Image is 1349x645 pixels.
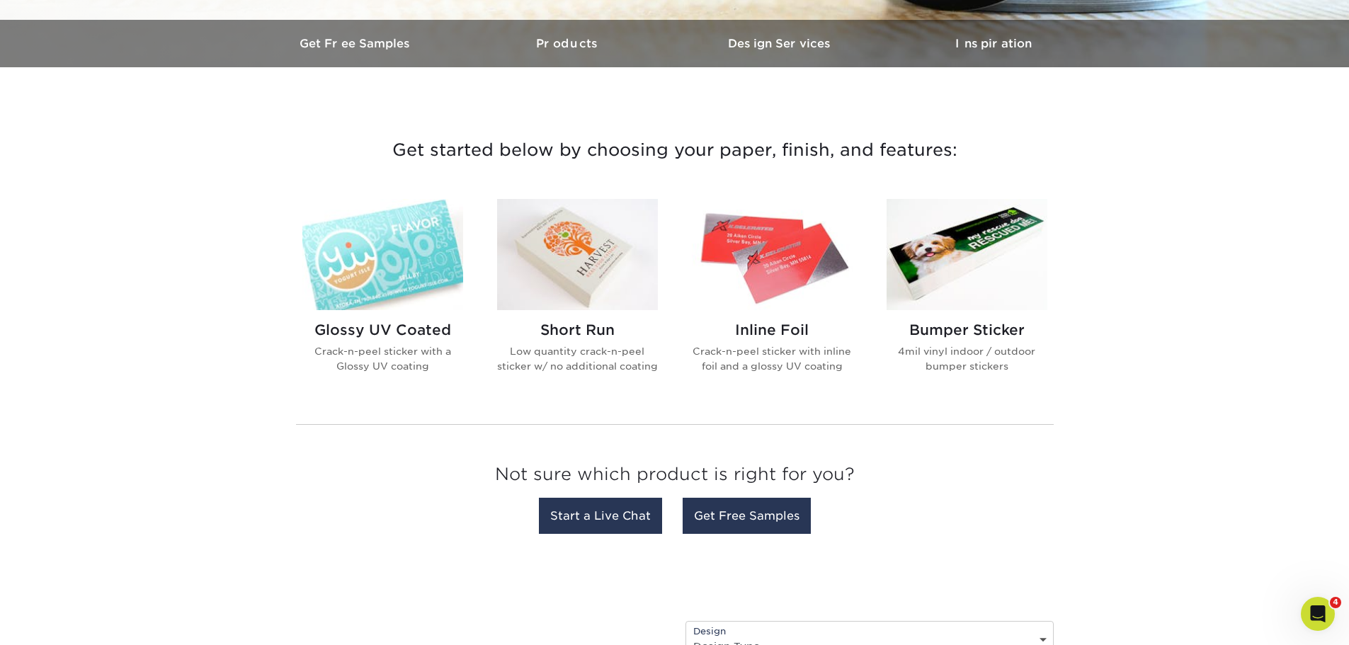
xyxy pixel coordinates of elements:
h3: Products [462,37,675,50]
img: Glossy UV Coated Stickers [302,199,463,310]
h2: Glossy UV Coated [302,321,463,338]
a: Design Services [675,20,887,67]
h2: Bumper Sticker [887,321,1047,338]
p: Low quantity crack-n-peel sticker w/ no additional coating [497,344,658,373]
a: Inspiration [887,20,1100,67]
h3: Not sure which product is right for you? [296,453,1054,502]
p: 4mil vinyl indoor / outdoor bumper stickers [887,344,1047,373]
h3: Get Free Samples [250,37,462,50]
h3: Get started below by choosing your paper, finish, and features: [261,118,1089,182]
p: Crack-n-peel sticker with inline foil and a glossy UV coating [692,344,853,373]
h2: Inline Foil [692,321,853,338]
img: Short Run Stickers [497,199,658,310]
a: Get Free Samples [250,20,462,67]
a: Short Run Stickers Short Run Low quantity crack-n-peel sticker w/ no additional coating [497,199,658,396]
h2: Short Run [497,321,658,338]
span: 4 [1330,597,1341,608]
h3: Design Services [675,37,887,50]
img: Inline Foil Stickers [692,199,853,310]
a: Products [462,20,675,67]
a: Start a Live Chat [539,498,662,534]
iframe: Google Customer Reviews [4,602,120,640]
p: Crack-n-peel sticker with a Glossy UV coating [302,344,463,373]
img: Bumper Sticker Stickers [887,199,1047,310]
h3: Inspiration [887,37,1100,50]
a: Get Free Samples [683,498,811,534]
iframe: Intercom live chat [1301,597,1335,631]
a: Glossy UV Coated Stickers Glossy UV Coated Crack-n-peel sticker with a Glossy UV coating [302,199,463,396]
a: Bumper Sticker Stickers Bumper Sticker 4mil vinyl indoor / outdoor bumper stickers [887,199,1047,396]
a: Inline Foil Stickers Inline Foil Crack-n-peel sticker with inline foil and a glossy UV coating [692,199,853,396]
